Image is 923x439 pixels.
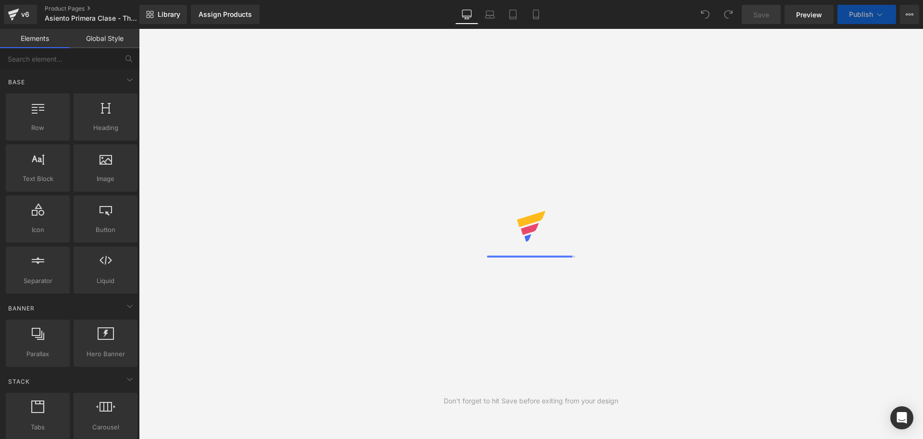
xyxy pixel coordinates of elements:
span: Image [76,174,135,184]
div: Open Intercom Messenger [890,406,913,429]
span: Save [753,10,769,20]
span: Stack [7,377,31,386]
div: Don't forget to hit Save before exiting from your design [444,396,618,406]
a: Mobile [524,5,548,24]
span: Liquid [76,276,135,286]
span: Asiento Primera Clase - The Dogs [45,14,137,22]
button: Undo [696,5,715,24]
div: v6 [19,8,31,21]
span: Separator [9,276,67,286]
a: Desktop [455,5,478,24]
a: Tablet [501,5,524,24]
a: Product Pages [45,5,155,13]
span: Heading [76,123,135,133]
span: Icon [9,225,67,235]
div: Assign Products [199,11,252,18]
button: More [900,5,919,24]
span: Carousel [76,422,135,432]
a: New Library [139,5,187,24]
span: Library [158,10,180,19]
span: Banner [7,304,36,313]
span: Base [7,77,26,87]
span: Text Block [9,174,67,184]
span: Preview [796,10,822,20]
button: Redo [719,5,738,24]
a: v6 [4,5,37,24]
span: Row [9,123,67,133]
span: Tabs [9,422,67,432]
button: Publish [837,5,896,24]
a: Laptop [478,5,501,24]
span: Hero Banner [76,349,135,359]
a: Preview [785,5,834,24]
span: Publish [849,11,873,18]
a: Global Style [70,29,139,48]
span: Parallax [9,349,67,359]
span: Button [76,225,135,235]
